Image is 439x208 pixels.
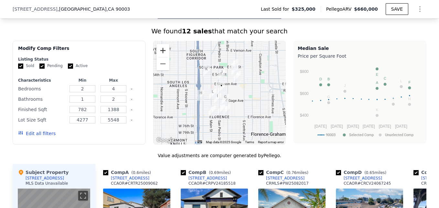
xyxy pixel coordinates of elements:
[258,169,311,176] div: Comp C
[18,64,23,69] input: Sold
[13,6,58,12] span: [STREET_ADDRESS]
[218,82,225,93] div: 337 E 60th St
[258,176,305,181] a: [STREET_ADDRESS]
[336,169,389,176] div: Comp D
[288,170,296,175] span: 0.76
[155,136,176,144] img: Google
[218,104,225,115] div: 332 E 70th St
[298,45,422,52] div: Median Sale
[261,6,292,12] span: Last Sold for
[408,97,411,101] text: H
[133,170,139,175] span: 0.6
[376,73,378,76] text: E
[344,176,382,181] div: [STREET_ADDRESS]
[181,169,233,176] div: Comp B
[13,152,426,159] div: Value adjustments are computer generated by Pellego .
[18,115,66,124] div: Lot Size Sqft
[13,27,426,36] div: We found that match your search
[18,63,34,69] label: Sold
[349,133,374,137] text: Selected Comp
[209,88,216,99] div: 123 E Gage Ave
[266,181,309,186] div: CRMLS # PW25082017
[181,176,227,181] a: [STREET_ADDRESS]
[331,124,343,129] text: [DATE]
[203,66,210,77] div: 163 W 55th St
[155,136,176,144] a: Open this area in Google Maps (opens a new window)
[156,57,169,70] button: Zoom out
[111,181,158,186] div: CCAOR # CRTR25009062
[395,124,407,129] text: [DATE]
[234,71,241,82] div: 898 E 57th St
[231,64,239,75] div: 776 E 54th St
[298,61,422,142] svg: A chart.
[400,79,402,83] text: L
[18,78,66,83] div: Characteristics
[292,6,316,12] span: $325,000
[300,91,309,96] text: $600
[99,78,128,83] div: Max
[413,3,426,16] button: Show Options
[376,81,379,85] text: A
[188,181,236,186] div: CCAOR # CRPV24185518
[326,6,354,12] span: Pellego ARV
[39,63,63,69] label: Pending
[130,119,133,121] button: Clear
[26,181,68,186] div: MLS Data Unavailable
[18,45,140,57] div: Modify Comp Filters
[106,6,130,12] span: , CA 90003
[347,124,359,129] text: [DATE]
[18,169,69,176] div: Subject Property
[182,27,212,35] strong: 12 sales
[298,52,422,61] div: Price per Square Foot
[68,63,88,69] label: Active
[245,140,254,144] a: Terms (opens in new tab)
[384,76,386,80] text: C
[408,80,411,84] text: F
[18,95,66,104] div: Bathrooms
[327,77,330,81] text: B
[386,3,408,15] button: SAVE
[39,64,45,69] input: Pending
[218,69,225,80] div: 350 E 56th St
[214,93,221,104] div: 237 E 65th St
[18,105,66,114] div: Finished Sqft
[130,88,133,90] button: Clear
[266,176,305,181] div: [STREET_ADDRESS]
[326,133,336,137] text: 90003
[58,6,130,12] span: , [GEOGRAPHIC_DATA]
[78,191,88,201] button: Toggle fullscreen view
[376,108,379,112] text: K
[284,170,311,175] span: ( miles)
[363,124,375,129] text: [DATE]
[366,170,375,175] span: 0.65
[156,44,169,57] button: Zoom in
[385,133,413,137] text: Unselected Comp
[129,170,153,175] span: ( miles)
[336,176,382,181] a: [STREET_ADDRESS]
[362,170,389,175] span: ( miles)
[258,140,284,144] a: Report a map error
[327,95,330,99] text: G
[130,98,133,101] button: Clear
[300,113,309,118] text: $400
[18,84,66,93] div: Bedrooms
[206,170,233,175] span: ( miles)
[26,176,64,181] div: [STREET_ADDRESS]
[315,124,327,129] text: [DATE]
[354,6,378,12] span: $660,000
[319,77,322,81] text: D
[344,84,346,87] text: J
[379,124,391,129] text: [DATE]
[222,94,229,105] div: 504 E 65th St
[111,176,149,181] div: [STREET_ADDRESS]
[68,78,97,83] div: Min
[209,105,216,116] div: 116 E 71st St
[188,176,227,181] div: [STREET_ADDRESS]
[68,64,73,69] input: Active
[103,176,149,181] a: [STREET_ADDRESS]
[393,97,394,100] text: I
[18,130,56,137] button: Edit all filters
[198,140,202,143] button: Keyboard shortcuts
[197,90,204,101] div: 322 W Gage Ave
